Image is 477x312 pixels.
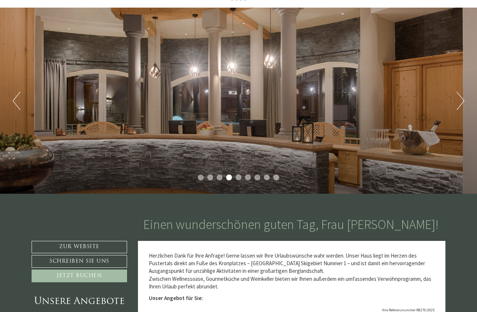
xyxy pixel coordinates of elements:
[239,191,286,204] button: Senden
[32,295,127,308] div: Unsere Angebote
[457,92,464,110] button: Next
[149,295,203,301] strong: Unser Angebot für Sie:
[11,21,103,26] div: Montis – Active Nature Spa
[32,255,127,268] a: Schreiben Sie uns
[13,92,20,110] button: Previous
[32,241,127,253] a: Zur Website
[32,270,127,282] a: Jetzt buchen
[149,252,435,291] p: Herzlichen Dank für Ihre Anfrage! Gerne lassen wir Ihre Urlaubswünsche wahr werden. Unser Haus li...
[11,34,103,38] small: 18:49
[143,217,439,232] h1: Einen wunderschönen guten Tag, Frau [PERSON_NAME]!
[5,19,107,40] div: Guten Tag, wie können wir Ihnen helfen?
[131,5,155,17] div: [DATE]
